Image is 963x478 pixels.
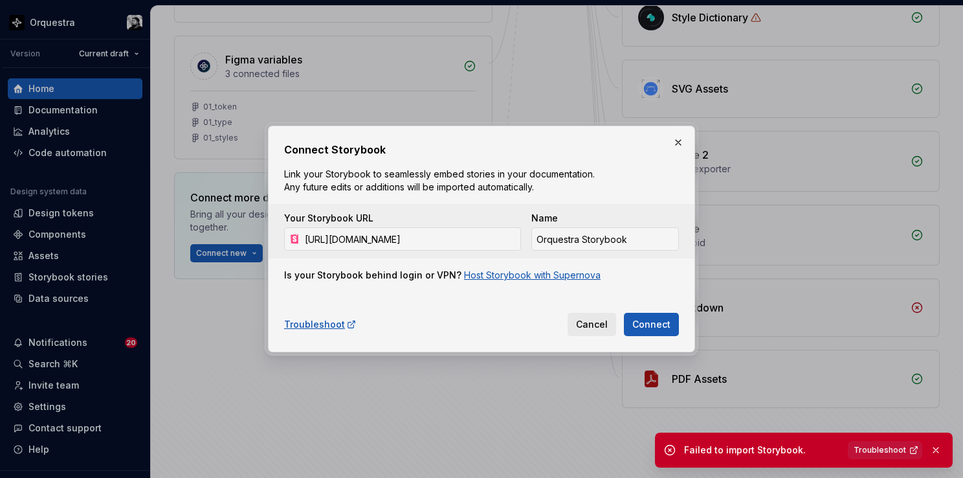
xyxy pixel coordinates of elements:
[284,142,679,157] h2: Connect Storybook
[576,318,608,331] span: Cancel
[684,444,840,457] div: Failed to import Storybook.
[568,313,616,336] button: Cancel
[284,212,373,225] label: Your Storybook URL
[531,212,558,225] label: Name
[854,445,906,455] span: Troubleshoot
[300,227,521,251] input: https://your-storybook-domain.com/...
[624,313,679,336] button: Connect
[284,168,600,194] p: Link your Storybook to seamlessly embed stories in your documentation. Any future edits or additi...
[531,227,679,251] input: Custom Storybook Name
[284,269,461,282] div: Is your Storybook behind login or VPN?
[284,318,357,331] a: Troubleshoot
[632,318,670,331] span: Connect
[464,269,601,282] a: Host Storybook with Supernova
